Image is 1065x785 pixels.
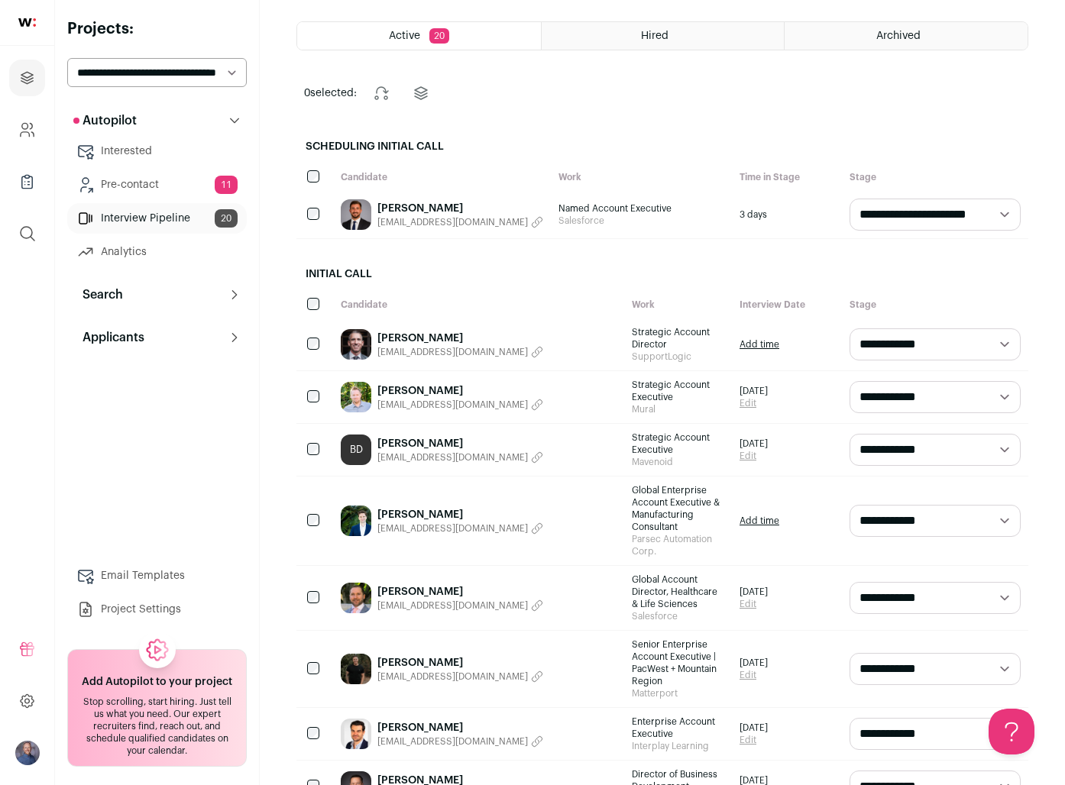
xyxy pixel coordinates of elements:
[67,237,247,267] a: Analytics
[341,506,371,536] img: 49066bb25cd0659509be96f5e4be5936efcafcb8d6f683bab7d3ad18840f351a
[9,60,45,96] a: Projects
[740,397,768,409] a: Edit
[740,586,768,598] span: [DATE]
[632,740,724,752] span: Interplay Learning
[632,456,724,468] span: Mavenoid
[304,86,357,101] span: selected:
[341,654,371,684] img: 89b4156ff396b9cec52cee84427ca4b0acbbe9ca7f9ae8ecca9245b7b5170628.jpg
[341,199,371,230] img: 8e67bc14611def6b0c9932c286275e6b1c6236c0b8da52bb9872864bb0477608.jpg
[377,522,543,535] button: [EMAIL_ADDRESS][DOMAIN_NAME]
[18,18,36,27] img: wellfound-shorthand-0d5821cbd27db2630d0214b213865d53afaa358527fdda9d0ea32b1df1b89c2c.svg
[341,382,371,412] img: eaa758260c0238466b334fb93c5c75ca926ef0c477a921f1abaa3e27e4cecb41
[377,436,543,451] a: [PERSON_NAME]
[740,515,779,527] a: Add time
[740,338,779,351] a: Add time
[377,383,543,399] a: [PERSON_NAME]
[9,111,45,148] a: Company and ATS Settings
[67,203,247,234] a: Interview Pipeline20
[632,403,724,415] span: Mural
[77,696,237,757] div: Stop scrolling, start hiring. Just tell us what you need. Our expert recruiters find, reach out, ...
[296,130,1028,163] h2: Scheduling Initial Call
[377,584,543,599] a: [PERSON_NAME]
[740,722,768,734] span: [DATE]
[377,720,543,735] a: [PERSON_NAME]
[377,346,543,358] button: [EMAIL_ADDRESS][DOMAIN_NAME]
[785,22,1028,50] a: Archived
[377,399,528,411] span: [EMAIL_ADDRESS][DOMAIN_NAME]
[296,257,1028,291] h2: Initial Call
[377,399,543,411] button: [EMAIL_ADDRESS][DOMAIN_NAME]
[632,638,724,687] span: Senior Enterprise Account Executive | PacWest + Mountain Region
[377,522,528,535] span: [EMAIL_ADDRESS][DOMAIN_NAME]
[377,331,543,346] a: [PERSON_NAME]
[67,18,247,40] h2: Projects:
[377,599,543,612] button: [EMAIL_ADDRESS][DOMAIN_NAME]
[842,291,1028,318] div: Stage
[989,709,1034,754] iframe: Help Scout Beacon - Open
[632,610,724,622] span: Salesforce
[732,163,842,191] div: Time in Stage
[341,329,371,360] img: f610c0218b86f2977598eaf0b97eae5bf03decdcdbf31ae8252937755cdabda5
[632,687,724,699] span: Matterport
[67,279,247,310] button: Search
[333,163,551,191] div: Candidate
[732,291,842,318] div: Interview Date
[377,451,543,464] button: [EMAIL_ADDRESS][DOMAIN_NAME]
[377,346,528,358] span: [EMAIL_ADDRESS][DOMAIN_NAME]
[67,560,247,591] a: Email Templates
[377,599,528,612] span: [EMAIL_ADDRESS][DOMAIN_NAME]
[429,28,449,44] span: 20
[740,734,768,746] a: Edit
[377,216,543,228] button: [EMAIL_ADDRESS][DOMAIN_NAME]
[341,719,371,749] img: ad432e3421b94bc4fea72e3ae66245935ef93bd1a6bd1fdb594ec5e26071d97a.jpg
[67,170,247,200] a: Pre-contact11
[542,22,785,50] a: Hired
[740,669,768,681] a: Edit
[740,598,768,610] a: Edit
[377,216,528,228] span: [EMAIL_ADDRESS][DOMAIN_NAME]
[73,111,137,130] p: Autopilot
[377,655,543,670] a: [PERSON_NAME]
[377,507,543,522] a: [PERSON_NAME]
[15,741,40,765] img: 17073242-medium_jpg
[558,202,724,215] span: Named Account Executive
[377,735,543,748] button: [EMAIL_ADDRESS][DOMAIN_NAME]
[9,163,45,200] a: Company Lists
[73,286,123,304] p: Search
[740,657,768,669] span: [DATE]
[215,176,238,194] span: 11
[632,716,724,740] span: Enterprise Account Executive
[215,209,238,228] span: 20
[632,533,724,557] span: Parsec Automation Corp.
[740,450,768,462] a: Edit
[842,163,1028,191] div: Stage
[632,326,724,351] span: Strategic Account Director
[67,136,247,166] a: Interested
[632,573,724,610] span: Global Account Director, Healthcare & Life Sciences
[82,674,232,690] h2: Add Autopilot to your project
[67,322,247,353] button: Applicants
[632,431,724,456] span: Strategic Account Executive
[740,438,768,450] span: [DATE]
[389,31,420,41] span: Active
[377,670,543,683] button: [EMAIL_ADDRESS][DOMAIN_NAME]
[377,670,528,683] span: [EMAIL_ADDRESS][DOMAIN_NAME]
[632,484,724,533] span: Global Enterprise Account Executive & Manufacturing Consultant
[341,583,371,613] img: 20f36be436c9e184a9adc51fcadde9b459a54e10a05d67ed3b85ed8456f51216.jpg
[377,201,543,216] a: [PERSON_NAME]
[341,434,371,465] a: BD
[67,649,247,767] a: Add Autopilot to your project Stop scrolling, start hiring. Just tell us what you need. Our exper...
[641,31,668,41] span: Hired
[876,31,921,41] span: Archived
[740,385,768,397] span: [DATE]
[558,215,724,227] span: Salesforce
[632,351,724,363] span: SupportLogic
[377,451,528,464] span: [EMAIL_ADDRESS][DOMAIN_NAME]
[67,105,247,136] button: Autopilot
[15,741,40,765] button: Open dropdown
[377,735,528,748] span: [EMAIL_ADDRESS][DOMAIN_NAME]
[333,291,624,318] div: Candidate
[624,291,732,318] div: Work
[304,88,310,99] span: 0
